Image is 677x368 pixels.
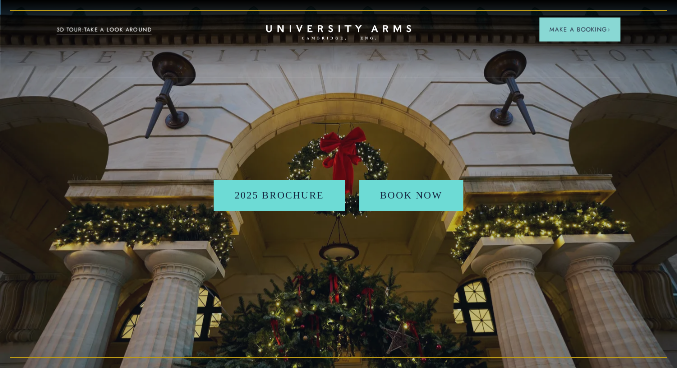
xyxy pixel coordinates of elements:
[539,17,620,41] button: Make a BookingArrow icon
[266,25,411,40] a: Home
[359,180,464,211] a: BOOK NOW
[607,28,610,31] img: Arrow icon
[549,25,610,34] span: Make a Booking
[57,25,152,34] a: 3D TOUR:TAKE A LOOK AROUND
[214,180,345,211] a: 2025 BROCHURE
